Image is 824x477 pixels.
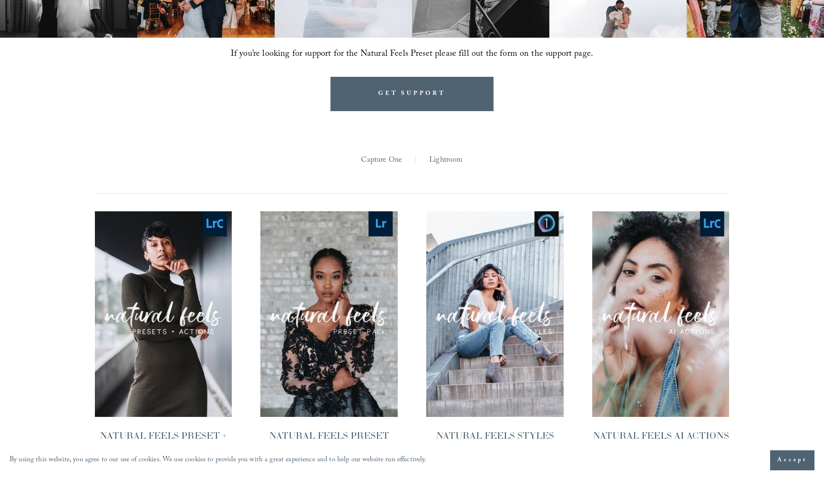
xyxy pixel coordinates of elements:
div: NATURAL FEELS PRESET + AI ACTIONS [95,429,232,455]
span: Accept [777,456,807,465]
a: NATURAL FEELS PRESET PACK [260,211,397,464]
a: NATURAL FEELS PRESET + AI ACTIONS [95,211,232,464]
a: Lightroom [429,153,463,168]
div: NATURAL FEELS PRESET PACK [260,429,397,455]
a: NATURAL FEELS STYLES PACK [426,211,563,464]
div: NATURAL FEELS AI ACTIONS [592,429,729,442]
a: Capture One [361,153,402,168]
p: By using this website, you agree to our use of cookies. We use cookies to provide you with a grea... [10,454,427,467]
button: Accept [770,450,814,470]
a: NATURAL FEELS AI ACTIONS [592,211,729,464]
div: NATURAL FEELS STYLES PACK [426,429,563,455]
span: | [414,153,417,168]
span: If you’re looking for support for the Natural Feels Preset please fill out the form on the suppor... [231,47,593,62]
a: GET SUPPORT [330,77,494,111]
